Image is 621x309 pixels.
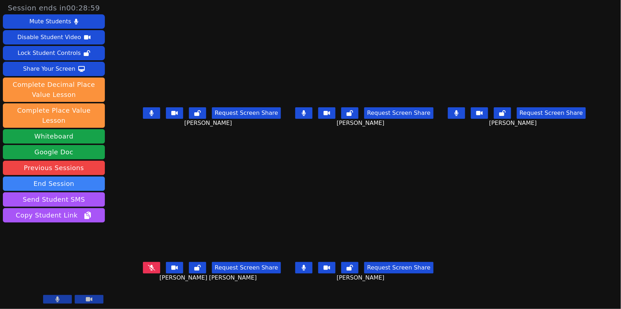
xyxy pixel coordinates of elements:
[3,46,105,60] button: Lock Student Controls
[8,3,100,13] span: Session ends in
[3,30,105,45] button: Disable Student Video
[337,119,386,127] span: [PERSON_NAME]
[16,210,92,220] span: Copy Student Link
[17,32,81,43] div: Disable Student Video
[66,4,100,12] time: 00:28:59
[517,107,586,119] button: Request Screen Share
[184,119,234,127] span: [PERSON_NAME]
[212,262,281,273] button: Request Screen Share
[3,177,105,191] button: End Session
[18,47,81,59] div: Lock Student Controls
[3,192,105,207] button: Send Student SMS
[3,145,105,159] a: Google Doc
[23,63,75,75] div: Share Your Screen
[159,273,259,282] span: [PERSON_NAME] [PERSON_NAME]
[3,103,105,128] button: Complete Place Value Lesson
[3,14,105,29] button: Mute Students
[3,129,105,144] button: Whiteboard
[364,262,433,273] button: Request Screen Share
[212,107,281,119] button: Request Screen Share
[3,62,105,76] button: Share Your Screen
[489,119,539,127] span: [PERSON_NAME]
[3,78,105,102] button: Complete Decimal Place Value Lesson
[364,107,433,119] button: Request Screen Share
[337,273,386,282] span: [PERSON_NAME]
[3,161,105,175] a: Previous Sessions
[29,16,71,27] div: Mute Students
[3,208,105,223] button: Copy Student Link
